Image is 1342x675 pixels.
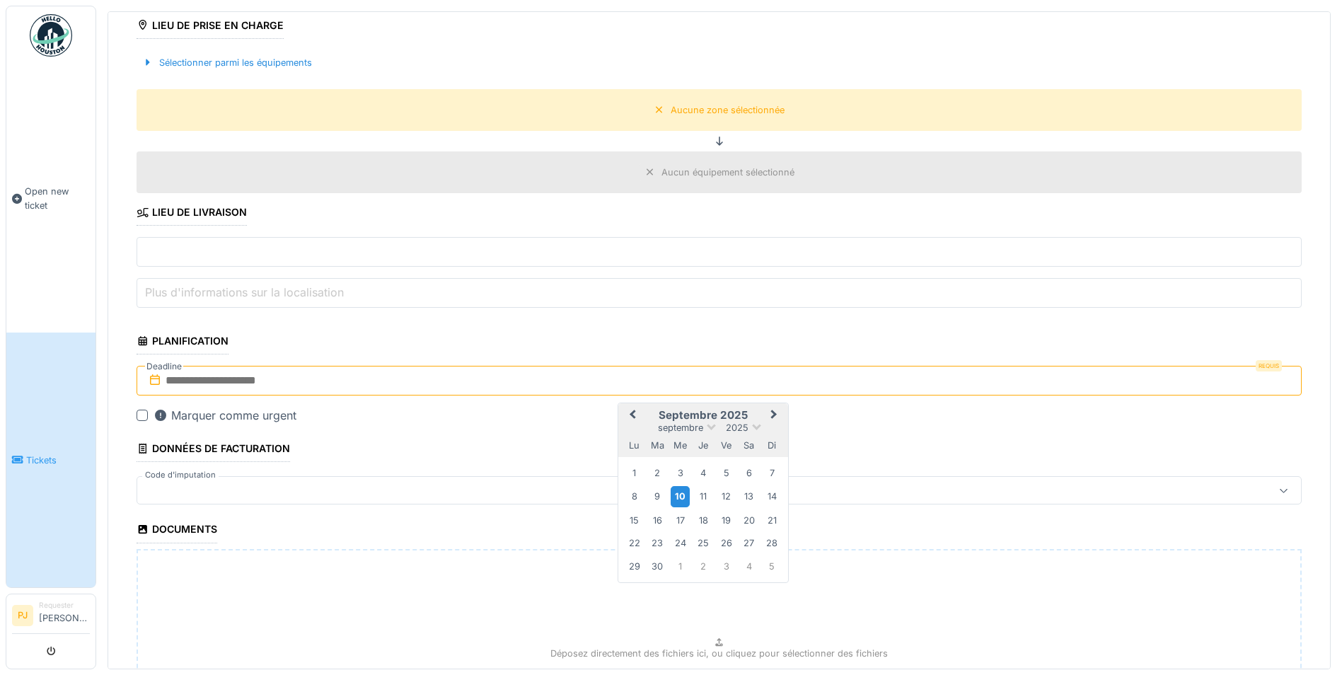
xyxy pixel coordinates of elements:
div: vendredi [717,436,736,455]
div: Choose samedi 13 septembre 2025 [739,487,758,506]
div: Données de facturation [137,438,290,462]
span: Open new ticket [25,185,90,212]
div: Choose mercredi 3 septembre 2025 [671,463,690,483]
div: Requester [39,600,90,611]
img: Badge_color-CXgf-gQk.svg [30,14,72,57]
div: Choose mercredi 10 septembre 2025 [671,486,690,507]
button: Previous Month [620,405,642,427]
div: Choose mardi 23 septembre 2025 [648,533,667,553]
div: lundi [625,436,644,455]
div: Choose lundi 29 septembre 2025 [625,557,644,576]
span: Tickets [26,454,90,467]
div: Choose vendredi 26 septembre 2025 [717,533,736,553]
div: Requis [1256,360,1282,371]
div: Lieu de livraison [137,202,247,226]
div: Choose samedi 6 septembre 2025 [739,463,758,483]
div: Choose jeudi 18 septembre 2025 [693,511,712,530]
div: Choose lundi 15 septembre 2025 [625,511,644,530]
div: mercredi [671,436,690,455]
div: dimanche [763,436,782,455]
div: Choose jeudi 2 octobre 2025 [693,557,712,576]
div: Sélectionner parmi les équipements [137,53,318,72]
div: Choose dimanche 28 septembre 2025 [763,533,782,553]
div: Aucune zone sélectionnée [671,103,785,117]
div: Choose mardi 2 septembre 2025 [648,463,667,483]
div: Choose vendredi 3 octobre 2025 [717,557,736,576]
h2: septembre 2025 [618,409,788,422]
div: Documents [137,519,217,543]
li: PJ [12,605,33,626]
div: Marquer comme urgent [154,407,296,424]
div: Choose mercredi 1 octobre 2025 [671,557,690,576]
div: Choose dimanche 7 septembre 2025 [763,463,782,483]
div: Choose jeudi 4 septembre 2025 [693,463,712,483]
div: Choose vendredi 12 septembre 2025 [717,487,736,506]
div: samedi [739,436,758,455]
div: Choose dimanche 5 octobre 2025 [763,557,782,576]
button: Next Month [764,405,787,427]
div: Choose mercredi 24 septembre 2025 [671,533,690,553]
div: Choose dimanche 21 septembre 2025 [763,511,782,530]
a: Open new ticket [6,64,96,333]
div: Choose samedi 27 septembre 2025 [739,533,758,553]
div: Month septembre, 2025 [623,461,783,577]
div: mardi [648,436,667,455]
div: jeudi [693,436,712,455]
div: Lieu de prise en charge [137,15,284,39]
div: Choose jeudi 25 septembre 2025 [693,533,712,553]
label: Code d'imputation [142,469,219,481]
a: PJ Requester[PERSON_NAME] [12,600,90,634]
label: Plus d'informations sur la localisation [142,284,347,301]
span: septembre [658,422,703,433]
div: Choose jeudi 11 septembre 2025 [693,487,712,506]
div: Choose lundi 22 septembre 2025 [625,533,644,553]
div: Choose lundi 8 septembre 2025 [625,487,644,506]
div: Choose mardi 16 septembre 2025 [648,511,667,530]
li: [PERSON_NAME] [39,600,90,630]
div: Choose vendredi 19 septembre 2025 [717,511,736,530]
span: 2025 [726,422,748,433]
div: Choose lundi 1 septembre 2025 [625,463,644,483]
div: Choose vendredi 5 septembre 2025 [717,463,736,483]
div: Planification [137,330,229,354]
div: Choose mercredi 17 septembre 2025 [671,511,690,530]
div: Choose samedi 20 septembre 2025 [739,511,758,530]
div: Choose mardi 30 septembre 2025 [648,557,667,576]
div: Choose mardi 9 septembre 2025 [648,487,667,506]
div: Choose dimanche 14 septembre 2025 [763,487,782,506]
p: Déposez directement des fichiers ici, ou cliquez pour sélectionner des fichiers [550,647,888,660]
div: Choose samedi 4 octobre 2025 [739,557,758,576]
a: Tickets [6,333,96,587]
label: Deadline [145,359,183,374]
div: Aucun équipement sélectionné [661,166,794,179]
